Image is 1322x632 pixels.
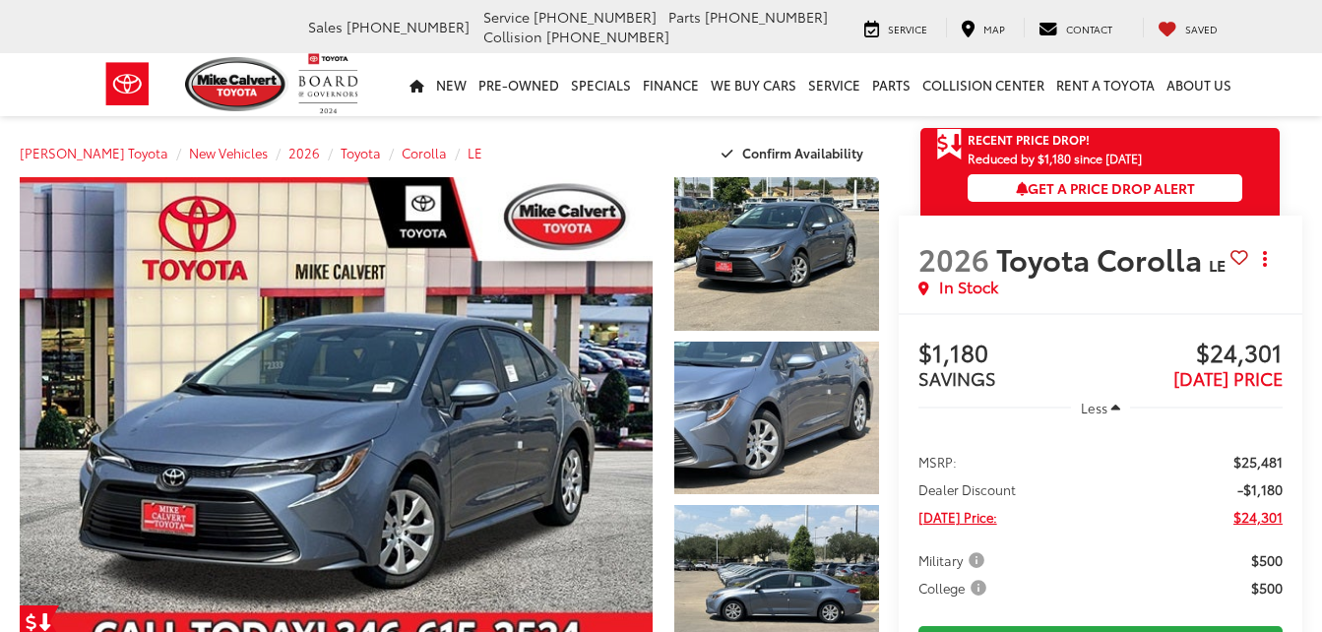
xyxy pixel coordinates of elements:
span: College [918,578,990,598]
img: Toyota [91,52,164,116]
span: Collision [483,27,542,46]
button: College [918,578,993,598]
a: Service [802,53,866,116]
span: SAVINGS [918,365,996,391]
span: [PHONE_NUMBER] [534,7,657,27]
span: $1,180 [918,340,1101,369]
span: [PHONE_NUMBER] [705,7,828,27]
a: Get Price Drop Alert Recent Price Drop! [920,128,1280,152]
a: Corolla [402,144,447,161]
span: Contact [1066,22,1112,36]
span: Service [888,22,927,36]
a: Service [850,18,942,37]
a: Finance [637,53,705,116]
span: Toyota Corolla [996,237,1209,280]
span: $500 [1251,550,1283,570]
span: Recent Price Drop! [968,131,1090,148]
a: My Saved Vehicles [1143,18,1232,37]
a: About Us [1161,53,1237,116]
a: Home [404,53,430,116]
a: Collision Center [916,53,1050,116]
a: Pre-Owned [472,53,565,116]
span: [DATE] PRICE [1173,365,1283,391]
a: New [430,53,472,116]
span: $500 [1251,578,1283,598]
img: 2026 Toyota Corolla LE [672,340,881,495]
span: [DATE] Price: [918,507,997,527]
img: 2026 Toyota Corolla LE [672,175,881,332]
span: 2026 [918,237,989,280]
a: Rent a Toyota [1050,53,1161,116]
button: Confirm Availability [711,136,879,170]
a: Toyota [341,144,381,161]
a: Expand Photo 2 [674,342,879,495]
span: $24,301 [1101,340,1283,369]
span: Military [918,550,988,570]
span: $25,481 [1233,452,1283,472]
a: 2026 [288,144,320,161]
span: Dealer Discount [918,479,1016,499]
a: LE [468,144,482,161]
span: dropdown dots [1263,251,1267,267]
span: [PHONE_NUMBER] [546,27,669,46]
button: Military [918,550,991,570]
span: Parts [668,7,701,27]
a: Contact [1024,18,1127,37]
a: Parts [866,53,916,116]
span: -$1,180 [1237,479,1283,499]
a: New Vehicles [189,144,268,161]
span: $24,301 [1233,507,1283,527]
img: Mike Calvert Toyota [185,57,289,111]
span: LE [1209,253,1226,276]
span: Confirm Availability [742,144,863,161]
span: [PHONE_NUMBER] [346,17,470,36]
span: Get Price Drop Alert [936,128,962,161]
a: WE BUY CARS [705,53,802,116]
span: Reduced by $1,180 since [DATE] [968,152,1242,164]
span: Less [1081,399,1107,416]
span: Get a Price Drop Alert [1016,178,1195,198]
a: Expand Photo 1 [674,177,879,331]
span: Map [983,22,1005,36]
a: [PERSON_NAME] Toyota [20,144,168,161]
a: Map [946,18,1020,37]
span: Saved [1185,22,1218,36]
span: MSRP: [918,452,957,472]
span: In Stock [939,276,998,298]
span: Service [483,7,530,27]
span: Sales [308,17,343,36]
a: Specials [565,53,637,116]
button: Less [1071,390,1130,425]
button: Actions [1248,241,1283,276]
